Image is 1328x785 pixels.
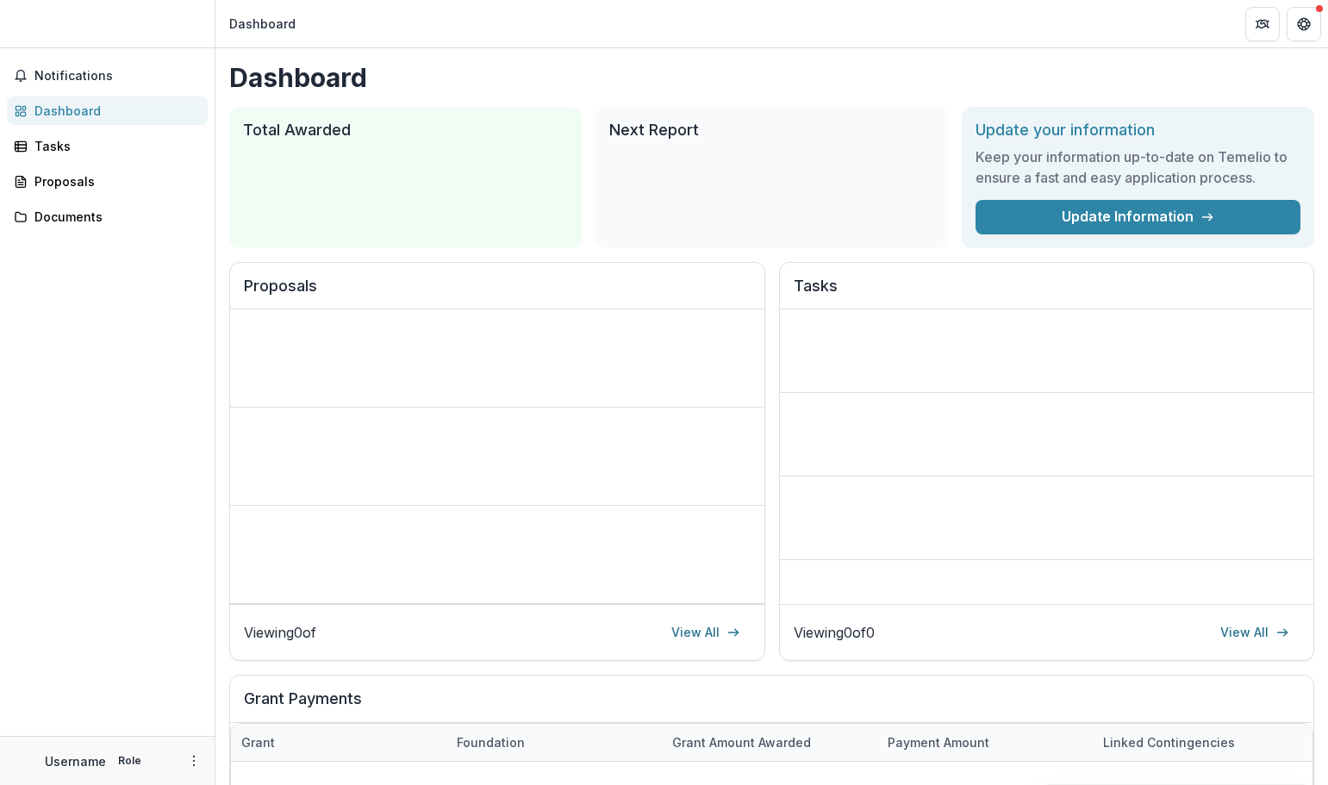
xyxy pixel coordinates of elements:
a: View All [1210,619,1300,646]
p: Viewing 0 of 0 [794,622,875,643]
a: View All [661,619,751,646]
nav: breadcrumb [222,11,302,36]
div: Dashboard [229,15,296,33]
div: Dashboard [34,102,194,120]
h2: Update your information [976,121,1300,140]
a: Tasks [7,132,208,160]
h2: Tasks [794,277,1300,309]
span: Notifications [34,69,201,84]
div: Documents [34,208,194,226]
h2: Proposals [244,277,751,309]
div: Proposals [34,172,194,190]
h2: Total Awarded [243,121,568,140]
button: More [184,751,204,771]
p: Viewing 0 of [244,622,316,643]
h2: Next Report [609,121,934,140]
a: Update Information [976,200,1300,234]
button: Get Help [1287,7,1321,41]
h1: Dashboard [229,62,1314,93]
a: Proposals [7,167,208,196]
a: Documents [7,202,208,231]
button: Partners [1245,7,1280,41]
h3: Keep your information up-to-date on Temelio to ensure a fast and easy application process. [976,146,1300,188]
p: Username [45,752,106,770]
p: Role [113,753,147,769]
a: Dashboard [7,97,208,125]
div: Tasks [34,137,194,155]
button: Notifications [7,62,208,90]
h2: Grant Payments [244,689,1300,722]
